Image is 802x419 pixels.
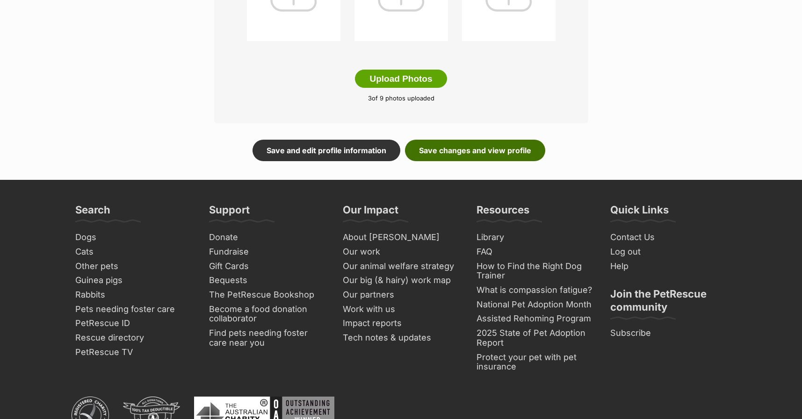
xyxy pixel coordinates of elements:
a: Log out [607,245,731,259]
h3: Join the PetRescue community [610,287,727,319]
a: Our work [339,245,463,259]
a: About [PERSON_NAME] [339,230,463,245]
button: Upload Photos [355,70,447,88]
a: How to Find the Right Dog Trainer [473,259,597,283]
a: Library [473,230,597,245]
a: What is compassion fatigue? [473,283,597,298]
a: Help [607,259,731,274]
a: Our animal welfare strategy [339,259,463,274]
h3: Resources [477,203,529,222]
a: Tech notes & updates [339,331,463,345]
a: 2025 State of Pet Adoption Report [473,326,597,350]
a: PetRescue ID [72,316,196,331]
a: The PetRescue Bookshop [205,288,330,302]
p: of 9 photos uploaded [228,94,574,103]
a: Become a food donation collaborator [205,302,330,326]
a: Cats [72,245,196,259]
a: Rescue directory [72,331,196,345]
a: Pets needing foster care [72,302,196,317]
h3: Search [75,203,110,222]
a: Dogs [72,230,196,245]
a: Save and edit profile information [253,140,400,161]
h3: Our Impact [343,203,398,222]
a: PetRescue TV [72,345,196,360]
a: Assisted Rehoming Program [473,312,597,326]
a: Subscribe [607,326,731,341]
span: 3 [368,94,372,102]
a: Gift Cards [205,259,330,274]
a: FAQ [473,245,597,259]
a: Save changes and view profile [405,140,545,161]
a: Our partners [339,288,463,302]
a: Rabbits [72,288,196,302]
a: Find pets needing foster care near you [205,326,330,350]
a: National Pet Adoption Month [473,298,597,312]
a: Donate [205,230,330,245]
a: Fundraise [205,245,330,259]
a: Bequests [205,273,330,288]
a: Other pets [72,259,196,274]
h3: Quick Links [610,203,669,222]
a: Contact Us [607,230,731,245]
a: Guinea pigs [72,273,196,288]
a: Impact reports [339,316,463,331]
h3: Support [209,203,250,222]
a: Work with us [339,302,463,317]
a: Our big (& hairy) work map [339,273,463,288]
a: Protect your pet with pet insurance [473,350,597,374]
